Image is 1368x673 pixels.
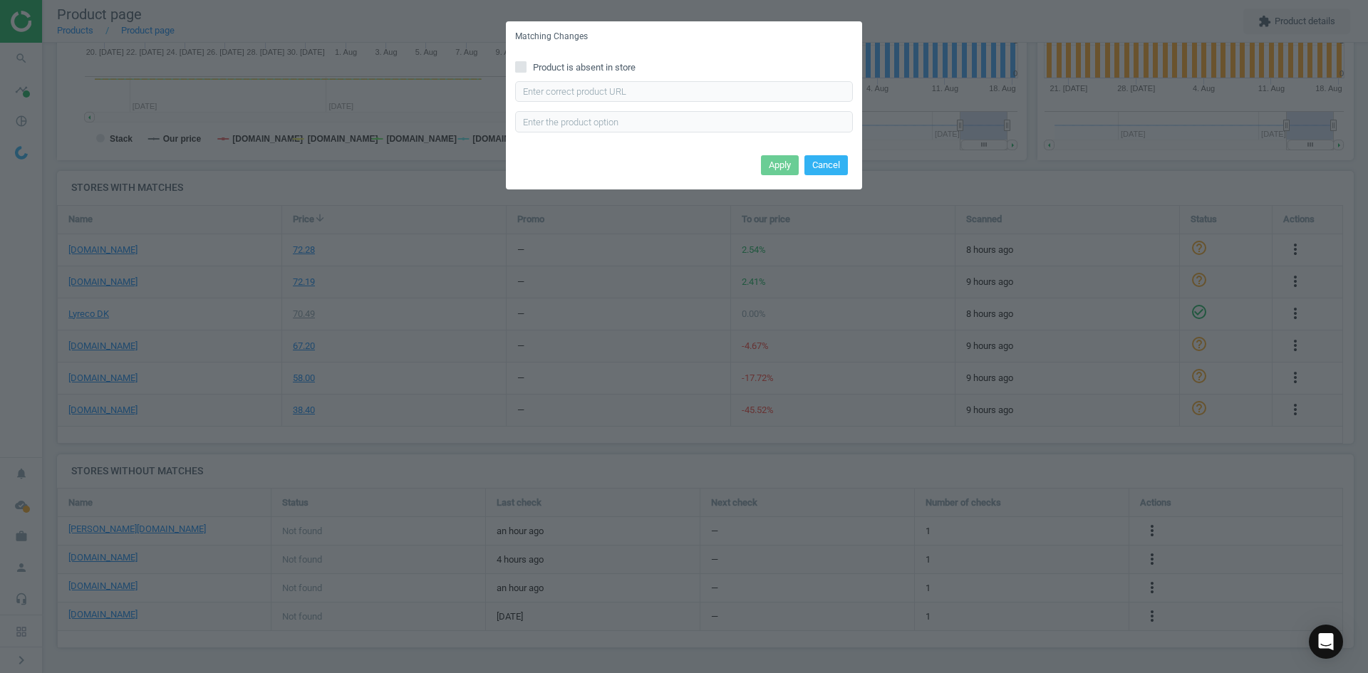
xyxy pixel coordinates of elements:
[1309,625,1343,659] div: Open Intercom Messenger
[804,155,848,175] button: Cancel
[761,155,799,175] button: Apply
[515,111,853,132] input: Enter the product option
[515,81,853,103] input: Enter correct product URL
[515,31,588,43] h5: Matching Changes
[530,61,638,74] span: Product is absent in store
